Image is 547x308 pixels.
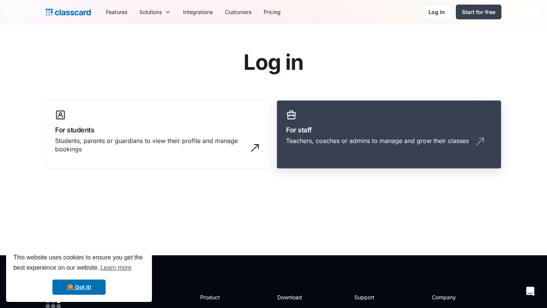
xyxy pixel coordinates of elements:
[456,5,501,19] a: Start for free
[6,246,152,302] div: cookieconsent
[428,8,445,16] div: Log in
[46,7,91,17] a: Logo
[286,137,469,145] div: Teachers, coaches or admins to manage and grow their classes
[13,253,145,273] span: This website uses cookies to ensure you get the best experience on our website.
[422,4,451,20] a: Log in
[177,3,219,20] a: Integrations
[354,293,385,301] h2: Support
[219,3,258,20] a: Customers
[286,125,492,135] h3: For staff
[521,282,539,300] div: Open Intercom Messenger
[139,8,162,16] div: Solutions
[133,3,177,20] div: Solutions
[200,293,241,301] h2: Product
[153,51,394,74] h1: Log in
[462,8,495,16] div: Start for free
[100,3,133,20] a: Features
[52,280,106,295] a: dismiss cookie message
[99,262,133,273] a: learn more about cookies
[258,3,287,20] a: Pricing
[432,293,482,301] h2: Company
[277,293,308,301] h2: Download
[277,100,501,169] a: For staffTeachers, coaches or admins to manage and grow their classes
[55,125,261,135] h3: For students
[55,137,246,154] div: Students, parents or guardians to view their profile and manage bookings
[46,100,270,169] a: For studentsStudents, parents or guardians to view their profile and manage bookings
